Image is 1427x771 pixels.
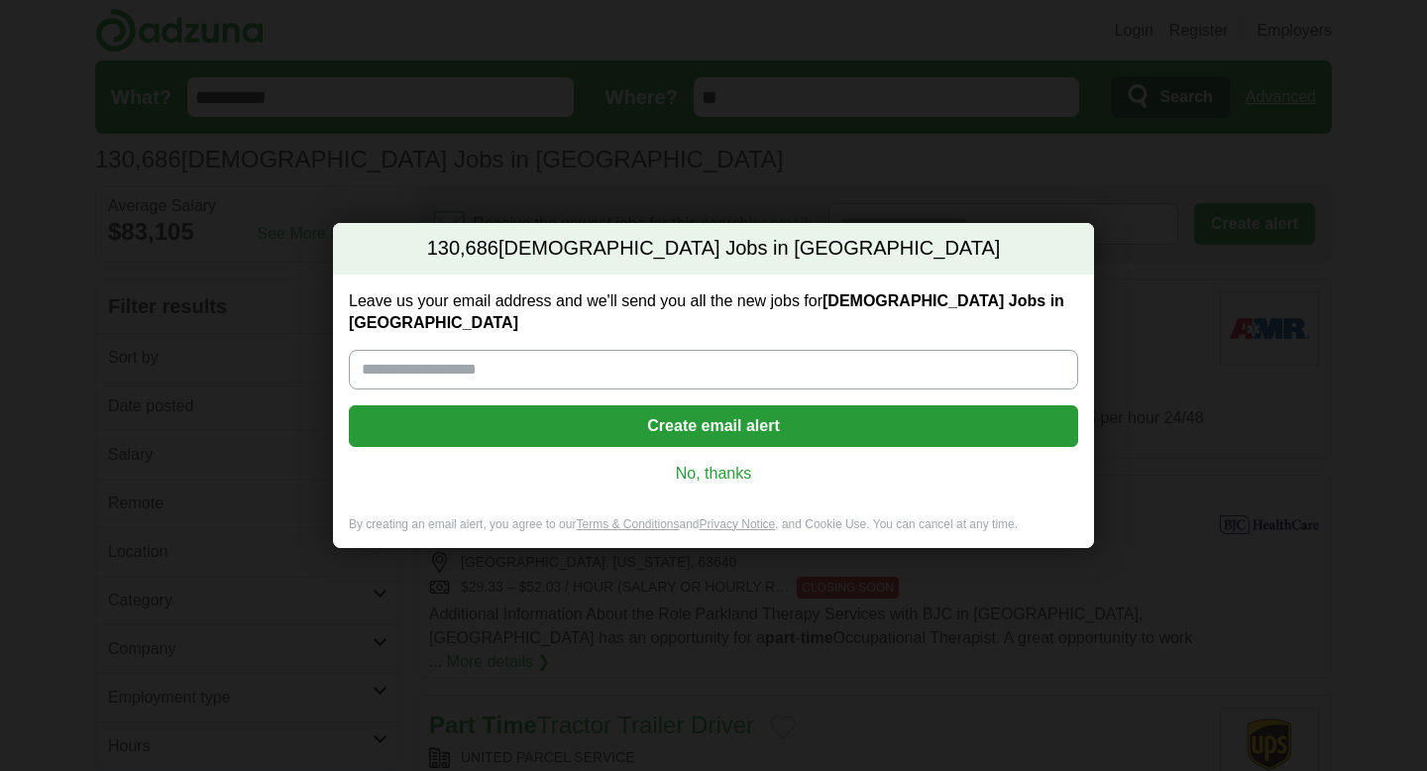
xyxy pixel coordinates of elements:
[333,223,1094,275] h2: [DEMOGRAPHIC_DATA] Jobs in [GEOGRAPHIC_DATA]
[349,405,1078,447] button: Create email alert
[349,290,1078,334] label: Leave us your email address and we'll send you all the new jobs for
[365,463,1062,485] a: No, thanks
[349,292,1064,331] strong: [DEMOGRAPHIC_DATA] Jobs in [GEOGRAPHIC_DATA]
[427,235,498,263] span: 130,686
[576,517,679,531] a: Terms & Conditions
[333,516,1094,549] div: By creating an email alert, you agree to our and , and Cookie Use. You can cancel at any time.
[700,517,776,531] a: Privacy Notice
